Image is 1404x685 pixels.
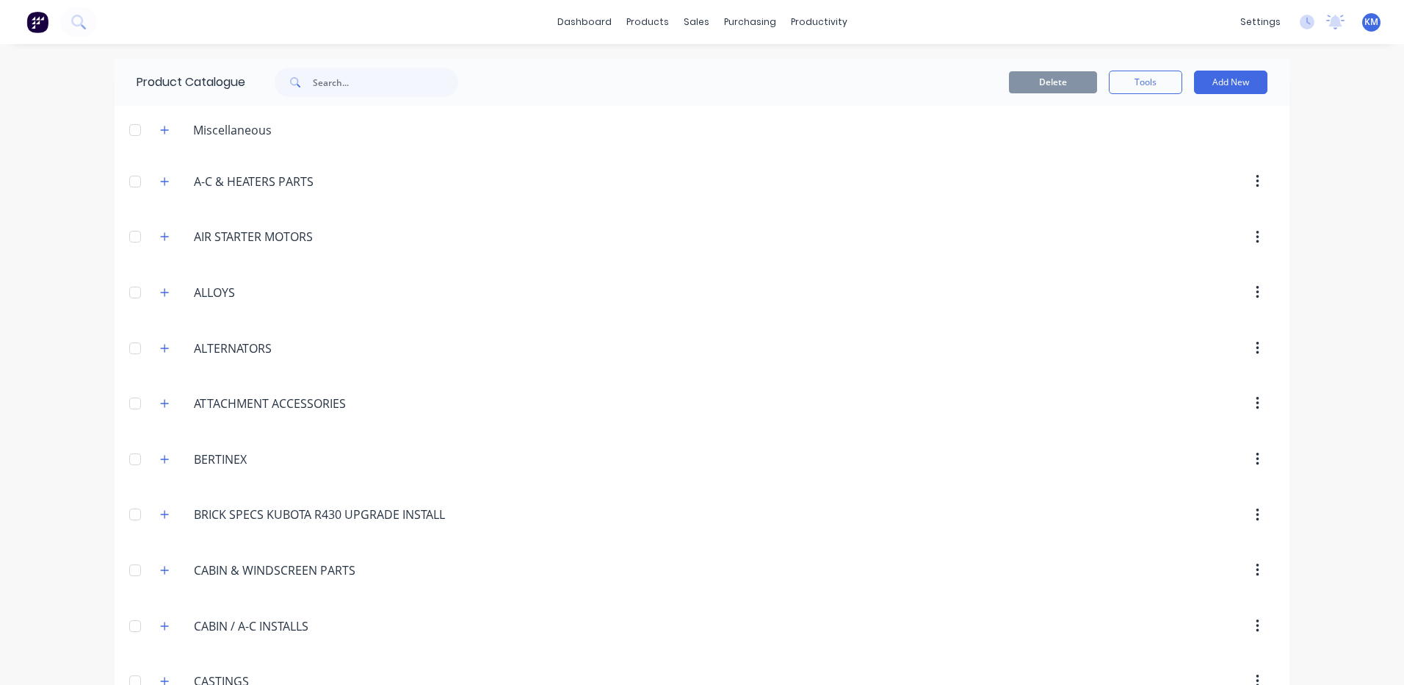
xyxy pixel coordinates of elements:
button: Delete [1009,71,1097,93]
button: Add New [1194,71,1267,94]
span: KM [1364,15,1378,29]
div: productivity [784,11,855,33]
input: Enter category name [194,340,368,357]
input: Enter category name [194,451,368,468]
input: Enter category name [194,617,368,635]
div: settings [1233,11,1288,33]
div: Miscellaneous [181,121,283,139]
div: products [619,11,676,33]
div: purchasing [717,11,784,33]
div: sales [676,11,717,33]
input: Enter category name [194,228,368,245]
a: dashboard [550,11,619,33]
div: Product Catalogue [115,59,245,106]
input: Enter category name [194,506,448,523]
input: Enter category name [194,562,368,579]
img: Factory [26,11,48,33]
input: Enter category name [194,284,368,301]
input: Enter category name [194,173,368,190]
input: Search... [313,68,458,97]
button: Tools [1109,71,1182,94]
input: Enter category name [194,395,368,412]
